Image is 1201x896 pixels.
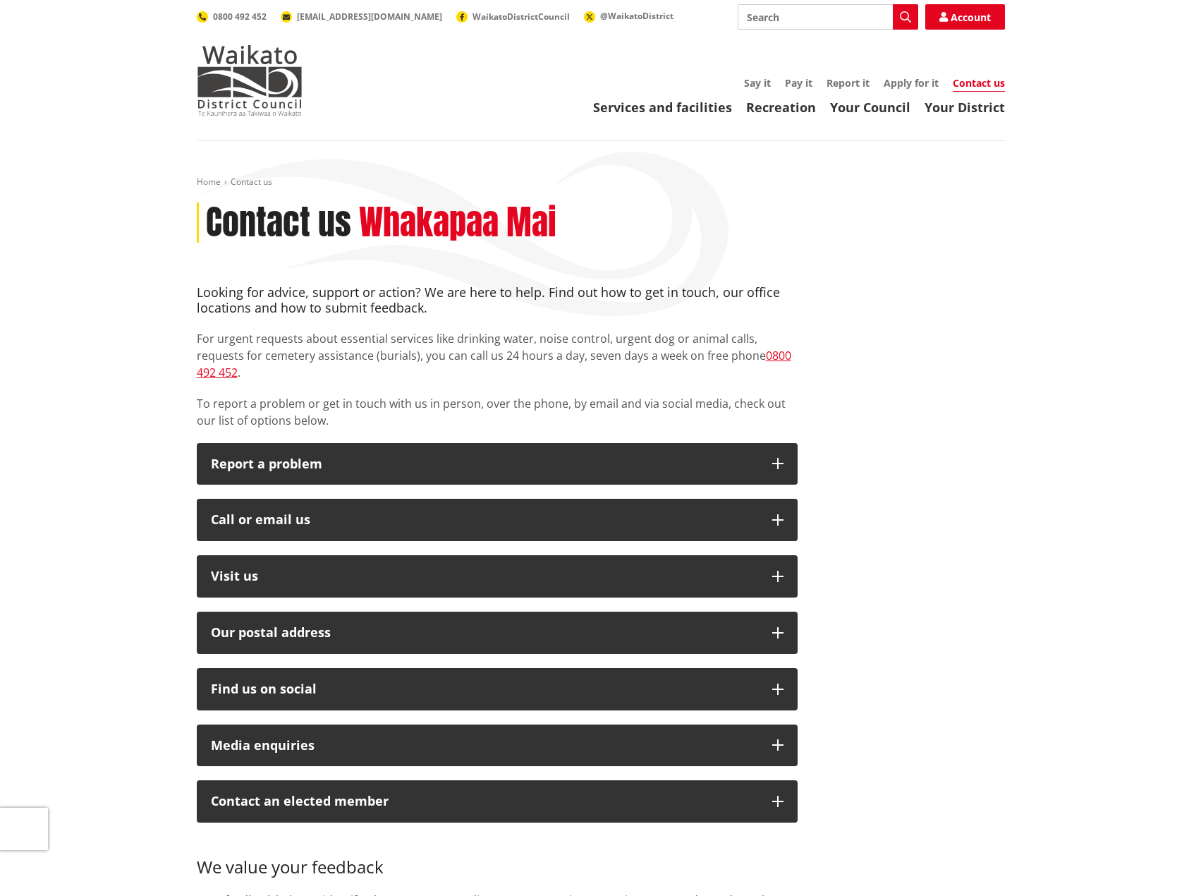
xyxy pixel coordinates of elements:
[211,626,758,640] h2: Our postal address
[197,555,798,598] button: Visit us
[206,202,351,243] h1: Contact us
[231,176,272,188] span: Contact us
[746,99,816,116] a: Recreation
[197,837,798,878] h3: We value your feedback
[211,569,758,583] p: Visit us
[827,76,870,90] a: Report it
[213,11,267,23] span: 0800 492 452
[197,499,798,541] button: Call or email us
[197,668,798,710] button: Find us on social
[593,99,732,116] a: Services and facilities
[600,10,673,22] span: @WaikatoDistrict
[197,285,798,315] h4: Looking for advice, support or action? We are here to help. Find out how to get in touch, our off...
[211,513,758,527] div: Call or email us
[197,330,798,381] p: For urgent requests about essential services like drinking water, noise control, urgent dog or an...
[197,45,303,116] img: Waikato District Council - Te Kaunihera aa Takiwaa o Waikato
[830,99,910,116] a: Your Council
[197,443,798,485] button: Report a problem
[584,10,673,22] a: @WaikatoDistrict
[953,76,1005,92] a: Contact us
[738,4,918,30] input: Search input
[197,176,1005,188] nav: breadcrumb
[211,457,758,471] p: Report a problem
[197,11,267,23] a: 0800 492 452
[297,11,442,23] span: [EMAIL_ADDRESS][DOMAIN_NAME]
[473,11,570,23] span: WaikatoDistrictCouncil
[785,76,812,90] a: Pay it
[197,780,798,823] button: Contact an elected member
[197,176,221,188] a: Home
[925,99,1005,116] a: Your District
[456,11,570,23] a: WaikatoDistrictCouncil
[281,11,442,23] a: [EMAIL_ADDRESS][DOMAIN_NAME]
[197,612,798,654] button: Our postal address
[359,202,556,243] h2: Whakapaa Mai
[925,4,1005,30] a: Account
[197,348,791,380] a: 0800 492 452
[744,76,771,90] a: Say it
[197,395,798,429] p: To report a problem or get in touch with us in person, over the phone, by email and via social me...
[884,76,939,90] a: Apply for it
[211,682,758,696] div: Find us on social
[211,794,758,809] p: Contact an elected member
[197,725,798,767] button: Media enquiries
[211,739,758,753] div: Media enquiries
